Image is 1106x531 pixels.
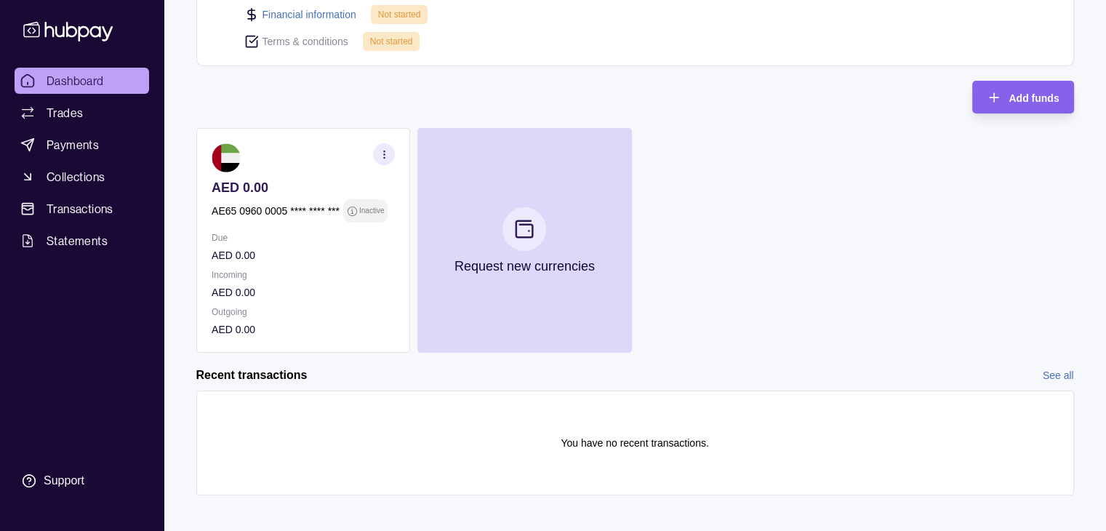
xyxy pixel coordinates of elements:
p: Outgoing [212,304,395,320]
span: Payments [47,136,99,153]
span: Not started [378,9,421,20]
a: Support [15,466,149,496]
span: Add funds [1009,92,1059,104]
p: Incoming [212,267,395,283]
a: Trades [15,100,149,126]
span: Statements [47,232,108,249]
h2: Recent transactions [196,367,308,383]
div: Support [44,473,84,489]
span: Not started [370,36,413,47]
button: Request new currencies [417,128,631,353]
button: Add funds [972,81,1073,113]
p: AED 0.00 [212,284,395,300]
a: Transactions [15,196,149,222]
a: Statements [15,228,149,254]
span: Collections [47,168,105,185]
a: Dashboard [15,68,149,94]
a: Financial information [263,7,356,23]
a: Payments [15,132,149,158]
a: Collections [15,164,149,190]
p: Inactive [358,203,383,219]
p: Terms & conditions [263,33,348,49]
span: Transactions [47,200,113,217]
img: ae [212,143,241,172]
span: Dashboard [47,72,104,89]
p: Due [212,230,395,246]
p: AED 0.00 [212,322,395,338]
p: Request new currencies [454,258,594,274]
a: See all [1043,367,1074,383]
p: AED 0.00 [212,247,395,263]
p: You have no recent transactions. [561,435,708,451]
p: AED 0.00 [212,180,395,196]
span: Trades [47,104,83,121]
